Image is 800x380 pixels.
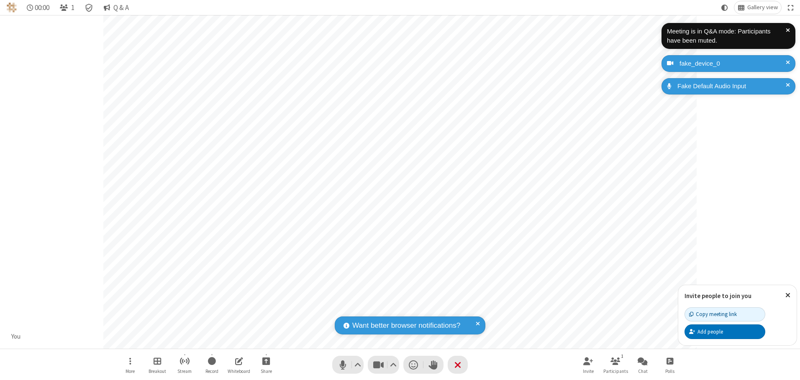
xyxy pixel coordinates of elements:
div: fake_device_0 [677,59,789,69]
div: Fake Default Audio Input [674,82,789,91]
button: Mute (Alt+A) [332,356,364,374]
button: Video setting [388,356,399,374]
span: Invite [583,369,594,374]
button: Manage Breakout Rooms [145,353,170,377]
span: Gallery view [747,4,778,11]
button: Open shared whiteboard [226,353,251,377]
span: Participants [603,369,628,374]
span: 1 [71,4,74,12]
span: Whiteboard [228,369,250,374]
button: Q & A [100,1,132,14]
button: Open poll [657,353,682,377]
label: Invite people to join you [685,292,751,300]
button: Open menu [118,353,143,377]
span: Share [261,369,272,374]
div: Meeting details Encryption enabled [81,1,97,14]
button: Start streaming [172,353,197,377]
div: Meeting is in Q&A mode: Participants have been muted. [667,27,786,46]
span: Record [205,369,218,374]
button: Close popover [779,285,797,306]
button: Open chat [630,353,655,377]
button: Copy meeting link [685,307,765,321]
button: Fullscreen [785,1,797,14]
span: Stream [177,369,192,374]
button: Audio settings [352,356,364,374]
span: More [126,369,135,374]
span: Want better browser notifications? [352,320,460,331]
button: Raise hand [423,356,444,374]
button: Send a reaction [403,356,423,374]
span: Polls [665,369,674,374]
button: Start recording [199,353,224,377]
button: Change layout [734,1,781,14]
div: You [8,332,24,342]
button: End or leave meeting [448,356,468,374]
span: Breakout [149,369,166,374]
div: 1 [619,352,626,360]
div: Timer [23,1,53,14]
button: Stop video (Alt+V) [368,356,399,374]
span: Chat [638,369,648,374]
div: Copy meeting link [689,310,737,318]
button: Open participant list [56,1,78,14]
span: Q & A [113,4,129,12]
button: Invite participants (Alt+I) [576,353,601,377]
button: Using system theme [718,1,731,14]
button: Open participant list [603,353,628,377]
button: Start sharing [254,353,279,377]
img: QA Selenium DO NOT DELETE OR CHANGE [7,3,17,13]
button: Add people [685,324,765,339]
span: 00:00 [35,4,49,12]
